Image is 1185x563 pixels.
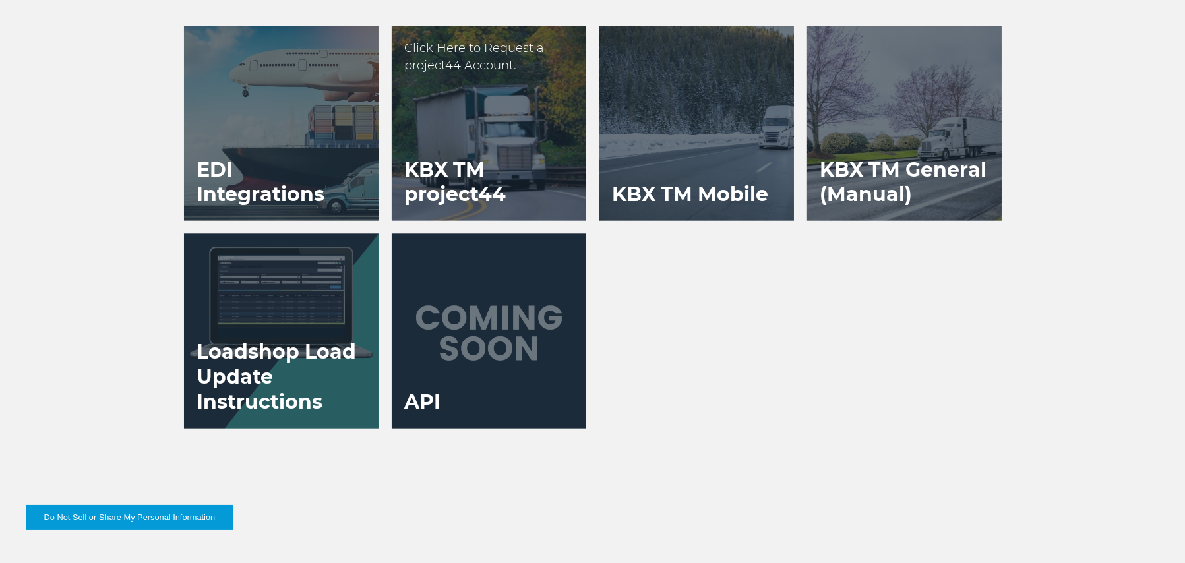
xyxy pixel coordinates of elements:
h3: Loadshop Load Update Instructions [184,327,379,429]
button: Do Not Sell or Share My Personal Information [26,505,233,530]
h3: API [392,377,454,429]
a: API [392,234,586,429]
a: KBX TM project44 [392,26,586,221]
a: KBX TM Mobile [599,26,794,221]
h3: KBX TM Mobile [599,169,782,221]
a: EDI Integrations [184,26,379,221]
h3: EDI Integrations [184,144,379,221]
h3: KBX TM project44 [392,144,586,221]
a: KBX TM General (Manual) [807,26,1002,221]
h3: KBX TM General (Manual) [807,144,1002,221]
p: Click Here to Request a project44 Account. [405,40,573,74]
a: Loadshop Load Update Instructions [184,234,379,429]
